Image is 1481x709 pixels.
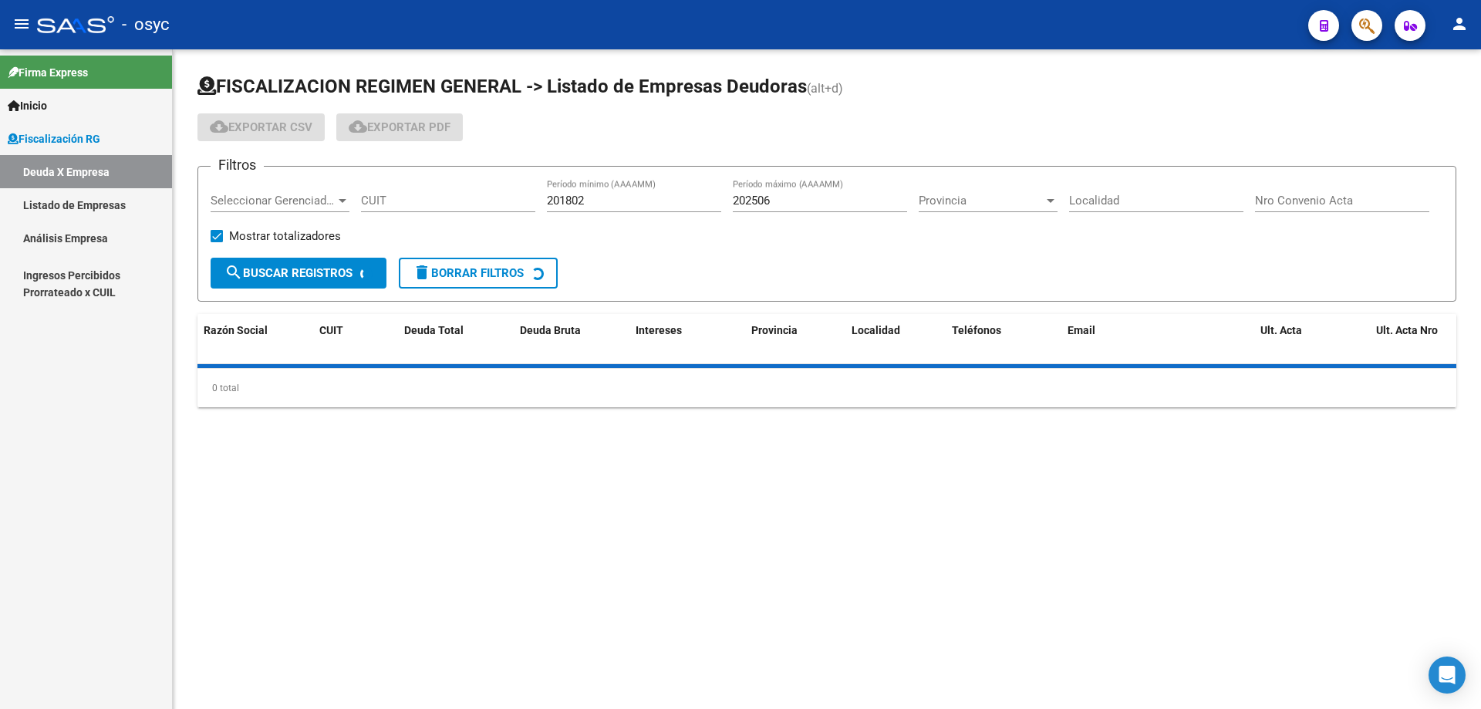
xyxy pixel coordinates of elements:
[313,314,398,365] datatable-header-cell: CUIT
[1376,324,1438,336] span: Ult. Acta Nro
[1429,657,1466,694] div: Open Intercom Messenger
[211,194,336,208] span: Seleccionar Gerenciador
[12,15,31,33] mat-icon: menu
[210,120,312,134] span: Exportar CSV
[751,324,798,336] span: Provincia
[1260,324,1302,336] span: Ult. Acta
[349,120,450,134] span: Exportar PDF
[211,154,264,176] h3: Filtros
[398,314,514,365] datatable-header-cell: Deuda Total
[520,324,581,336] span: Deuda Bruta
[336,113,463,141] button: Exportar PDF
[514,314,629,365] datatable-header-cell: Deuda Bruta
[229,227,341,245] span: Mostrar totalizadores
[1061,314,1254,365] datatable-header-cell: Email
[919,194,1044,208] span: Provincia
[413,263,431,282] mat-icon: delete
[319,324,343,336] span: CUIT
[399,258,558,289] button: Borrar Filtros
[845,314,946,365] datatable-header-cell: Localidad
[404,324,464,336] span: Deuda Total
[224,263,243,282] mat-icon: search
[197,76,807,97] span: FISCALIZACION REGIMEN GENERAL -> Listado de Empresas Deudoras
[211,258,386,289] button: Buscar Registros
[1450,15,1469,33] mat-icon: person
[946,314,1061,365] datatable-header-cell: Teléfonos
[629,314,745,365] datatable-header-cell: Intereses
[1254,314,1370,365] datatable-header-cell: Ult. Acta
[952,324,1001,336] span: Teléfonos
[8,130,100,147] span: Fiscalización RG
[852,324,900,336] span: Localidad
[745,314,845,365] datatable-header-cell: Provincia
[197,113,325,141] button: Exportar CSV
[210,117,228,136] mat-icon: cloud_download
[204,324,268,336] span: Razón Social
[197,314,313,365] datatable-header-cell: Razón Social
[224,266,353,280] span: Buscar Registros
[349,117,367,136] mat-icon: cloud_download
[197,369,1456,407] div: 0 total
[122,8,170,42] span: - osyc
[636,324,682,336] span: Intereses
[1068,324,1095,336] span: Email
[8,97,47,114] span: Inicio
[413,266,524,280] span: Borrar Filtros
[807,81,843,96] span: (alt+d)
[8,64,88,81] span: Firma Express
